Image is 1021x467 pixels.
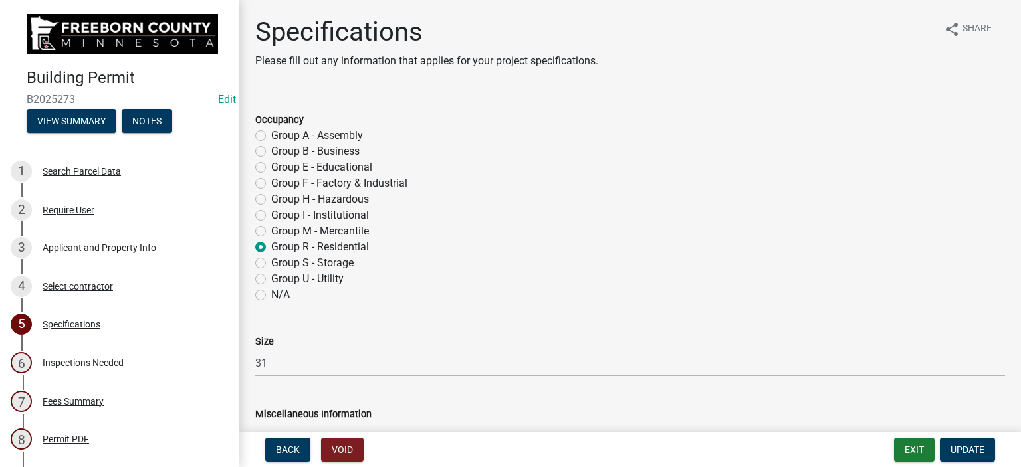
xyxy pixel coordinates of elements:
[27,116,116,127] wm-modal-confirm: Summary
[271,143,360,159] label: Group B - Business
[122,116,172,127] wm-modal-confirm: Notes
[218,93,236,106] wm-modal-confirm: Edit Application Number
[43,397,104,406] div: Fees Summary
[894,438,935,462] button: Exit
[944,21,960,37] i: share
[43,167,121,176] div: Search Parcel Data
[951,444,984,455] span: Update
[271,128,363,143] label: Group A - Assembly
[271,223,369,239] label: Group M - Mercantile
[11,237,32,258] div: 3
[271,175,407,191] label: Group F - Factory & Industrial
[11,428,32,450] div: 8
[321,438,364,462] button: Void
[43,320,100,329] div: Specifications
[255,53,598,69] p: Please fill out any information that applies for your project specifications.
[43,358,124,367] div: Inspections Needed
[27,93,213,106] span: B2025273
[271,287,290,303] label: N/A
[255,116,304,125] label: Occupancy
[11,391,32,412] div: 7
[265,438,310,462] button: Back
[255,337,274,347] label: Size
[27,14,218,54] img: Freeborn County, Minnesota
[271,207,369,223] label: Group I - Institutional
[271,255,354,271] label: Group S - Storage
[271,239,369,255] label: Group R - Residential
[255,16,598,48] h1: Specifications
[11,352,32,373] div: 6
[11,199,32,221] div: 2
[11,276,32,297] div: 4
[43,205,94,215] div: Require User
[27,109,116,133] button: View Summary
[271,271,344,287] label: Group U - Utility
[43,282,113,291] div: Select contractor
[940,438,995,462] button: Update
[11,314,32,335] div: 5
[27,68,229,88] h4: Building Permit
[43,434,89,444] div: Permit PDF
[11,161,32,182] div: 1
[271,191,369,207] label: Group H - Hazardous
[122,109,172,133] button: Notes
[43,243,156,252] div: Applicant and Property Info
[933,16,1002,42] button: shareShare
[271,159,372,175] label: Group E - Educational
[963,21,992,37] span: Share
[255,410,372,419] label: Miscellaneous Information
[218,93,236,106] a: Edit
[276,444,300,455] span: Back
